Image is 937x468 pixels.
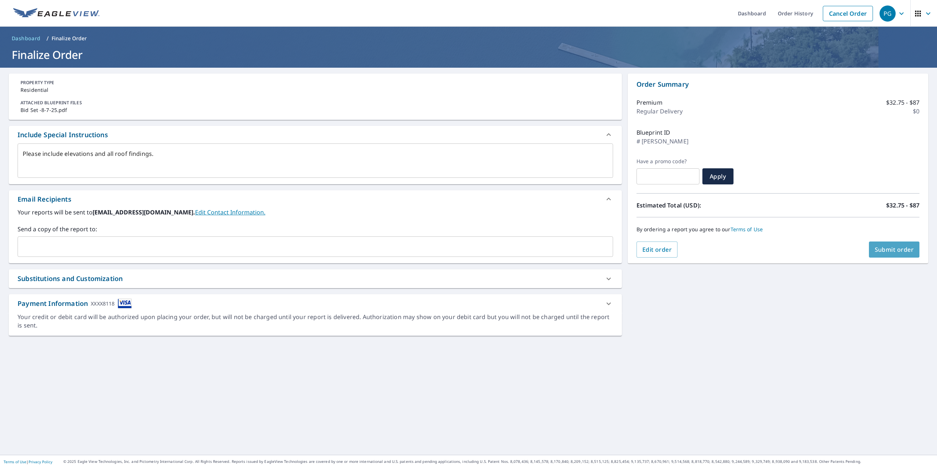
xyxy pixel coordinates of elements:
[869,242,920,258] button: Submit order
[4,459,26,464] a: Terms of Use
[637,226,919,233] p: By ordering a report you agree to our
[637,158,699,165] label: Have a promo code?
[18,194,71,204] div: Email Recipients
[20,86,610,94] p: Residential
[118,299,132,308] img: cardImage
[29,459,52,464] a: Privacy Policy
[637,107,683,116] p: Regular Delivery
[4,460,52,464] p: |
[702,168,733,184] button: Apply
[913,107,919,116] p: $0
[18,208,613,217] label: Your reports will be sent to
[9,269,622,288] div: Substitutions and Customization
[875,246,914,254] span: Submit order
[18,313,613,330] div: Your credit or debit card will be authorized upon placing your order, but will not be charged unt...
[9,47,928,62] h1: Finalize Order
[637,201,778,210] p: Estimated Total (USD):
[9,126,622,143] div: Include Special Instructions
[12,35,41,42] span: Dashboard
[9,294,622,313] div: Payment InformationXXXX8118cardImage
[637,79,919,89] p: Order Summary
[637,242,678,258] button: Edit order
[637,128,671,137] p: Blueprint ID
[20,79,610,86] p: PROPERTY TYPE
[93,208,195,216] b: [EMAIL_ADDRESS][DOMAIN_NAME].
[18,225,613,233] label: Send a copy of the report to:
[823,6,873,21] a: Cancel Order
[91,299,115,308] div: XXXX8118
[18,274,123,284] div: Substitutions and Customization
[20,100,610,106] p: ATTACHED BLUEPRINT FILES
[9,33,44,44] a: Dashboard
[637,98,662,107] p: Premium
[886,98,919,107] p: $32.75 - $87
[18,130,108,140] div: Include Special Instructions
[9,33,928,44] nav: breadcrumb
[642,246,672,254] span: Edit order
[731,226,763,233] a: Terms of Use
[23,150,608,171] textarea: Please include elevations and all roof findings.
[20,106,610,114] p: Bid Set -8-7-25.pdf
[46,34,49,43] li: /
[63,459,933,464] p: © 2025 Eagle View Technologies, Inc. and Pictometry International Corp. All Rights Reserved. Repo...
[886,201,919,210] p: $32.75 - $87
[18,299,132,308] div: Payment Information
[9,190,622,208] div: Email Recipients
[52,35,87,42] p: Finalize Order
[880,5,896,22] div: PG
[708,172,728,180] span: Apply
[195,208,265,216] a: EditContactInfo
[637,137,688,146] p: # [PERSON_NAME]
[13,8,100,19] img: EV Logo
